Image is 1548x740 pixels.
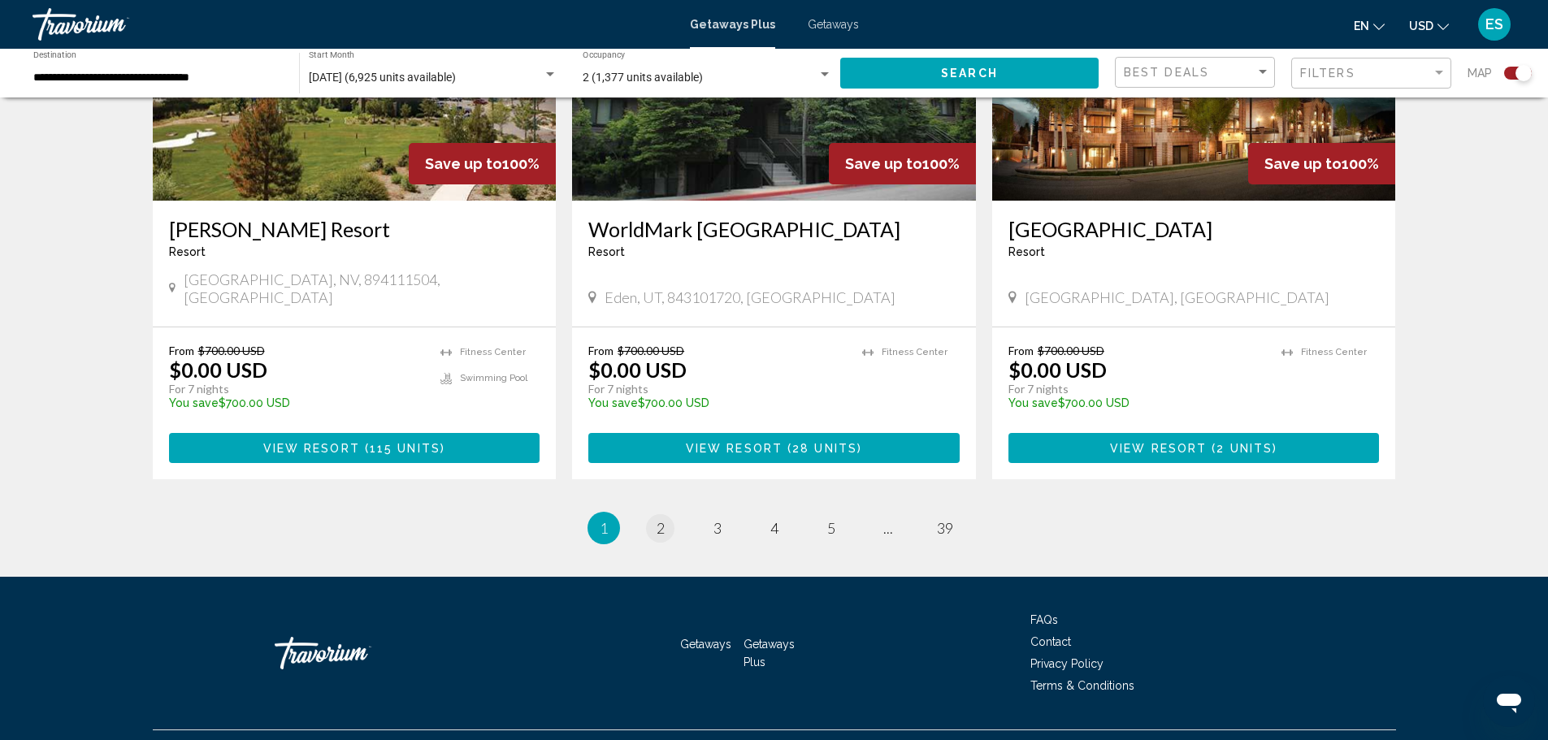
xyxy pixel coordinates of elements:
[1301,347,1367,357] span: Fitness Center
[169,357,267,382] p: $0.00 USD
[1248,143,1395,184] div: 100%
[1030,679,1134,692] a: Terms & Conditions
[588,245,625,258] span: Resort
[309,71,456,84] span: [DATE] (6,925 units available)
[425,155,502,172] span: Save up to
[360,442,445,455] span: ( )
[827,519,835,537] span: 5
[169,217,540,241] a: [PERSON_NAME] Resort
[808,18,859,31] a: Getaways
[770,519,778,537] span: 4
[1008,396,1058,409] span: You save
[184,270,540,306] span: [GEOGRAPHIC_DATA], NV, 894111504, [GEOGRAPHIC_DATA]
[169,433,540,463] button: View Resort(115 units)
[460,347,526,357] span: Fitness Center
[1216,442,1273,455] span: 2 units
[882,347,947,357] span: Fitness Center
[1468,62,1492,84] span: Map
[1354,14,1385,37] button: Change language
[618,344,684,357] span: $700.00 USD
[1008,245,1045,258] span: Resort
[1030,657,1104,670] a: Privacy Policy
[829,143,976,184] div: 100%
[409,143,556,184] div: 100%
[169,396,425,409] p: $700.00 USD
[690,18,775,31] a: Getaways Plus
[1110,442,1207,455] span: View Resort
[263,442,360,455] span: View Resort
[588,357,687,382] p: $0.00 USD
[588,396,638,409] span: You save
[1473,7,1515,41] button: User Menu
[1008,433,1380,463] button: View Resort(2 units)
[460,373,527,383] span: Swimming Pool
[845,155,922,172] span: Save up to
[1030,613,1058,626] a: FAQs
[600,519,608,537] span: 1
[1264,155,1342,172] span: Save up to
[883,519,893,537] span: ...
[941,67,998,80] span: Search
[1291,57,1451,90] button: Filter
[1354,19,1369,32] span: en
[686,442,783,455] span: View Resort
[783,442,862,455] span: ( )
[1008,396,1266,409] p: $700.00 USD
[744,638,795,669] a: Getaways Plus
[657,519,665,537] span: 2
[1124,66,1270,80] mat-select: Sort by
[1038,344,1104,357] span: $700.00 USD
[1207,442,1277,455] span: ( )
[588,382,846,396] p: For 7 nights
[1008,382,1266,396] p: For 7 nights
[275,629,437,677] a: Travorium
[840,58,1099,88] button: Search
[1008,357,1107,382] p: $0.00 USD
[1030,635,1071,648] a: Contact
[1300,67,1355,80] span: Filters
[1409,19,1433,32] span: USD
[169,382,425,396] p: For 7 nights
[153,512,1396,544] ul: Pagination
[937,519,953,537] span: 39
[1008,344,1034,357] span: From
[33,8,674,41] a: Travorium
[1008,217,1380,241] a: [GEOGRAPHIC_DATA]
[1409,14,1449,37] button: Change currency
[1025,288,1329,306] span: [GEOGRAPHIC_DATA], [GEOGRAPHIC_DATA]
[169,396,219,409] span: You save
[713,519,722,537] span: 3
[605,288,895,306] span: Eden, UT, 843101720, [GEOGRAPHIC_DATA]
[583,71,703,84] span: 2 (1,377 units available)
[1485,16,1503,32] span: ES
[588,433,960,463] button: View Resort(28 units)
[169,245,206,258] span: Resort
[588,396,846,409] p: $700.00 USD
[588,217,960,241] a: WorldMark [GEOGRAPHIC_DATA]
[198,344,265,357] span: $700.00 USD
[792,442,857,455] span: 28 units
[1483,675,1535,727] iframe: Button to launch messaging window
[169,344,194,357] span: From
[370,442,440,455] span: 115 units
[1124,66,1209,79] span: Best Deals
[588,344,614,357] span: From
[680,638,731,651] a: Getaways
